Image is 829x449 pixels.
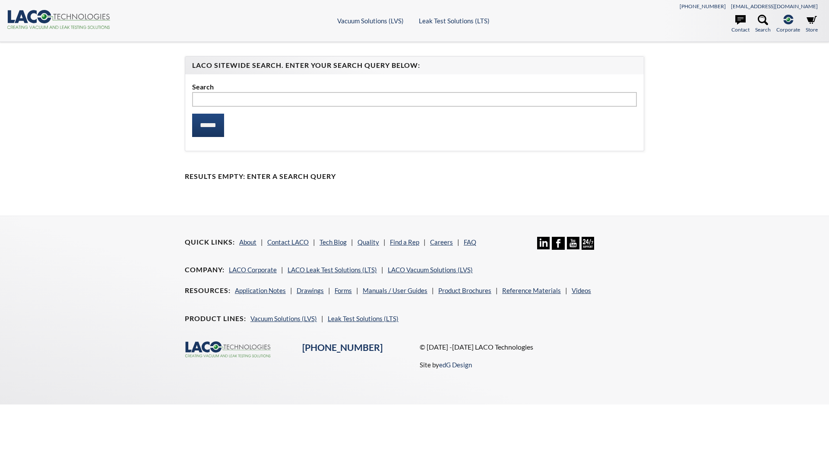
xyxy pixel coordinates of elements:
h4: Resources [185,286,231,295]
a: LACO Corporate [229,266,277,274]
a: Vacuum Solutions (LVS) [250,315,317,322]
p: © [DATE] -[DATE] LACO Technologies [420,341,644,353]
h4: Company [185,265,225,274]
a: Contact LACO [267,238,309,246]
a: Find a Rep [390,238,419,246]
a: 24/7 Support [582,243,594,251]
img: 24/7 Support Icon [582,237,594,249]
h4: Results Empty: Enter a Search Query [185,172,644,181]
a: Drawings [297,287,324,294]
a: FAQ [464,238,476,246]
a: Vacuum Solutions (LVS) [337,17,404,25]
a: [PHONE_NUMBER] [302,342,383,353]
a: LACO Leak Test Solutions (LTS) [288,266,377,274]
a: Manuals / User Guides [363,287,427,294]
a: Product Brochures [438,287,491,294]
a: Forms [335,287,352,294]
a: Store [806,15,818,34]
a: Leak Test Solutions (LTS) [419,17,490,25]
p: Site by [420,360,472,370]
a: About [239,238,256,246]
span: Corporate [776,25,800,34]
a: Videos [572,287,591,294]
a: Careers [430,238,453,246]
a: Leak Test Solutions (LTS) [328,315,399,322]
h4: Product Lines [185,314,246,323]
a: edG Design [439,361,472,369]
a: Contact [731,15,750,34]
a: [PHONE_NUMBER] [680,3,726,10]
label: Search [192,81,637,92]
a: Tech Blog [320,238,347,246]
a: LACO Vacuum Solutions (LVS) [388,266,473,274]
a: [EMAIL_ADDRESS][DOMAIN_NAME] [731,3,818,10]
h4: Quick Links [185,238,235,247]
a: Reference Materials [502,287,561,294]
a: Application Notes [235,287,286,294]
h4: LACO Sitewide Search. Enter your Search Query Below: [192,61,637,70]
a: Search [755,15,771,34]
a: Quality [358,238,379,246]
